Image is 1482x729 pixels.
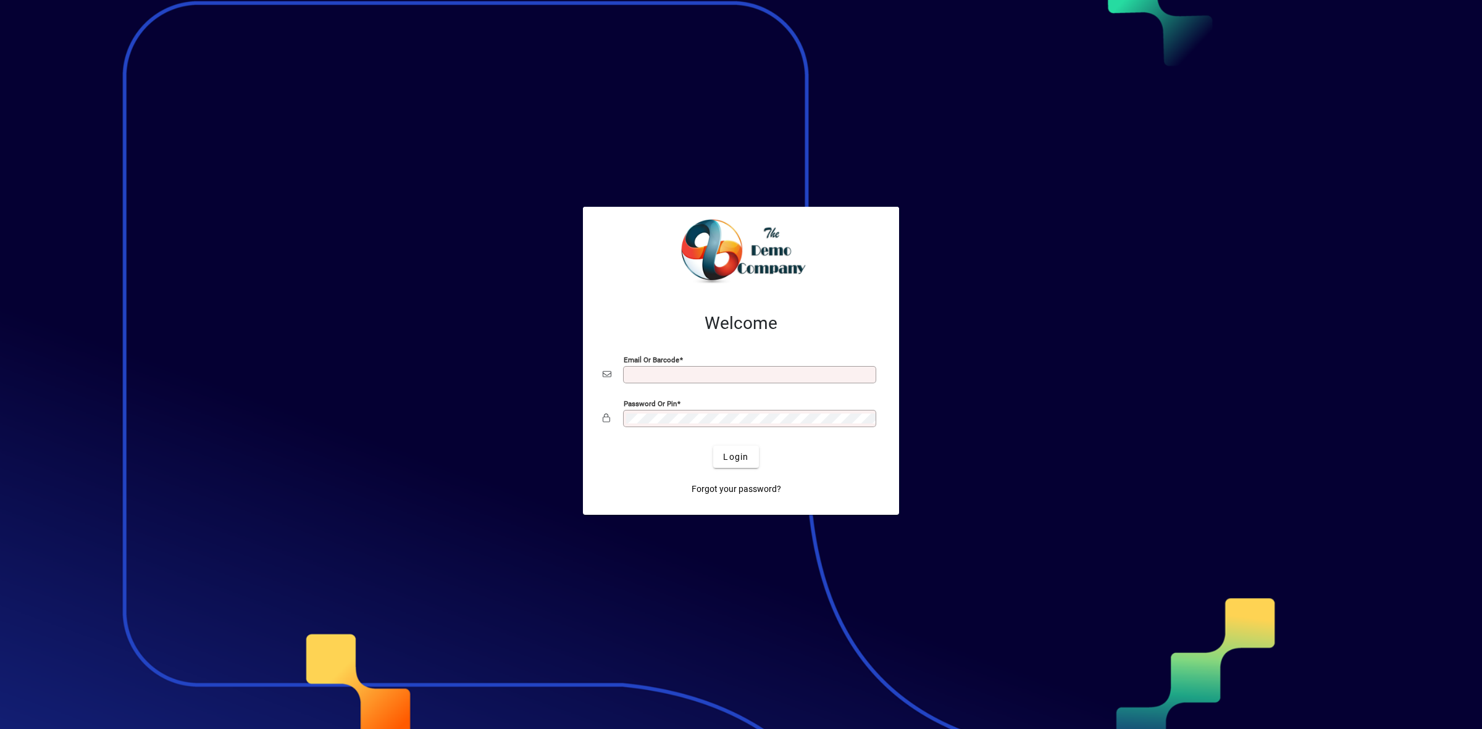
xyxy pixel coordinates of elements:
[692,483,781,496] span: Forgot your password?
[624,356,679,364] mat-label: Email or Barcode
[624,399,677,408] mat-label: Password or Pin
[723,451,748,464] span: Login
[687,478,786,500] a: Forgot your password?
[713,446,758,468] button: Login
[603,313,879,334] h2: Welcome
